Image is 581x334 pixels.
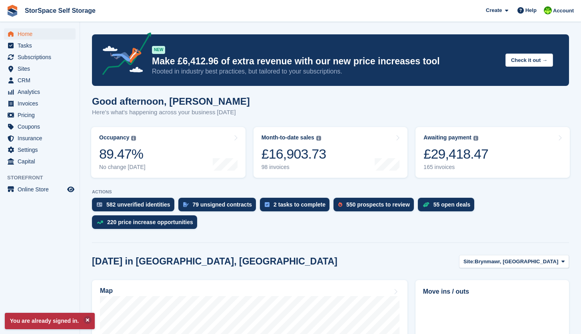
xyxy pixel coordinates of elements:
div: £29,418.47 [423,146,488,162]
span: Settings [18,144,66,155]
div: NEW [152,46,165,54]
img: icon-info-grey-7440780725fd019a000dd9b08b2336e03edf1995a4989e88bcd33f0948082b44.svg [473,136,478,141]
div: No change [DATE] [99,164,146,171]
a: 2 tasks to complete [260,198,333,215]
span: Pricing [18,109,66,121]
h2: Move ins / outs [423,287,561,296]
span: Invoices [18,98,66,109]
a: menu [4,133,76,144]
span: Sites [18,63,66,74]
button: Site: Brynmawr, [GEOGRAPHIC_DATA] [459,255,569,268]
a: menu [4,75,76,86]
img: prospect-51fa495bee0391a8d652442698ab0144808aea92771e9ea1ae160a38d050c398.svg [338,202,342,207]
div: 220 price increase opportunities [107,219,193,225]
div: 550 prospects to review [346,201,410,208]
span: Analytics [18,86,66,97]
div: £16,903.73 [262,146,326,162]
a: menu [4,63,76,74]
div: 55 open deals [433,201,471,208]
div: 79 unsigned contracts [193,201,252,208]
h1: Good afternoon, [PERSON_NAME] [92,96,250,107]
div: 582 unverified identities [106,201,170,208]
span: Site: [463,258,475,266]
span: Account [553,7,574,15]
img: task-75834270c22a3079a89374b754ae025e5fb1db73e45f91037f5363f120a921f8.svg [265,202,270,207]
h2: Map [100,287,113,294]
div: 89.47% [99,146,146,162]
a: 220 price increase opportunities [92,215,201,233]
img: contract_signature_icon-13c848040528278c33f63329250d36e43548de30e8caae1d1a13099fd9432cc5.svg [183,202,189,207]
span: Home [18,28,66,40]
img: paul catt [544,6,552,14]
span: Subscriptions [18,52,66,63]
span: Insurance [18,133,66,144]
img: price-adjustments-announcement-icon-8257ccfd72463d97f412b2fc003d46551f7dbcb40ab6d574587a9cd5c0d94... [96,32,152,78]
img: price_increase_opportunities-93ffe204e8149a01c8c9dc8f82e8f89637d9d84a8eef4429ea346261dce0b2c0.svg [97,221,103,224]
a: menu [4,144,76,155]
a: menu [4,184,76,195]
p: Here's what's happening across your business [DATE] [92,108,250,117]
a: menu [4,121,76,132]
img: icon-info-grey-7440780725fd019a000dd9b08b2336e03edf1995a4989e88bcd33f0948082b44.svg [316,136,321,141]
img: deal-1b604bf984904fb50ccaf53a9ad4b4a5d6e5aea283cecdc64d6e3604feb123c2.svg [423,202,429,207]
a: 79 unsigned contracts [178,198,260,215]
span: Help [525,6,537,14]
p: Make £6,412.96 of extra revenue with our new price increases tool [152,56,499,67]
p: Rooted in industry best practices, but tailored to your subscriptions. [152,67,499,76]
button: Check it out → [505,54,553,67]
a: 55 open deals [418,198,479,215]
span: Create [486,6,502,14]
a: menu [4,86,76,97]
span: Storefront [7,174,80,182]
span: CRM [18,75,66,86]
img: icon-info-grey-7440780725fd019a000dd9b08b2336e03edf1995a4989e88bcd33f0948082b44.svg [131,136,136,141]
a: menu [4,52,76,63]
div: 2 tasks to complete [274,201,325,208]
div: 98 invoices [262,164,326,171]
div: Occupancy [99,134,129,141]
img: stora-icon-8386f47178a22dfd0bd8f6a31ec36ba5ce8667c1dd55bd0f319d3a0aa187defe.svg [6,5,18,17]
a: menu [4,28,76,40]
p: You are already signed in. [5,313,95,329]
span: Capital [18,156,66,167]
div: Month-to-date sales [262,134,314,141]
a: Awaiting payment £29,418.47 165 invoices [415,127,570,178]
img: verify_identity-adf6edd0f0f0b5bbfe63781bf79b02c33cf7c696d77639b501bdc392416b5a36.svg [97,202,102,207]
h2: [DATE] in [GEOGRAPHIC_DATA], [GEOGRAPHIC_DATA] [92,256,337,267]
div: 165 invoices [423,164,488,171]
a: menu [4,98,76,109]
a: menu [4,156,76,167]
a: menu [4,40,76,51]
a: Month-to-date sales £16,903.73 98 invoices [254,127,408,178]
span: Coupons [18,121,66,132]
p: ACTIONS [92,189,569,195]
a: menu [4,109,76,121]
span: Tasks [18,40,66,51]
a: Occupancy 89.47% No change [DATE] [91,127,246,178]
a: Preview store [66,185,76,194]
a: 582 unverified identities [92,198,178,215]
a: 550 prospects to review [333,198,418,215]
span: Online Store [18,184,66,195]
span: Brynmawr, [GEOGRAPHIC_DATA] [475,258,558,266]
div: Awaiting payment [423,134,471,141]
a: StorSpace Self Storage [22,4,99,17]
